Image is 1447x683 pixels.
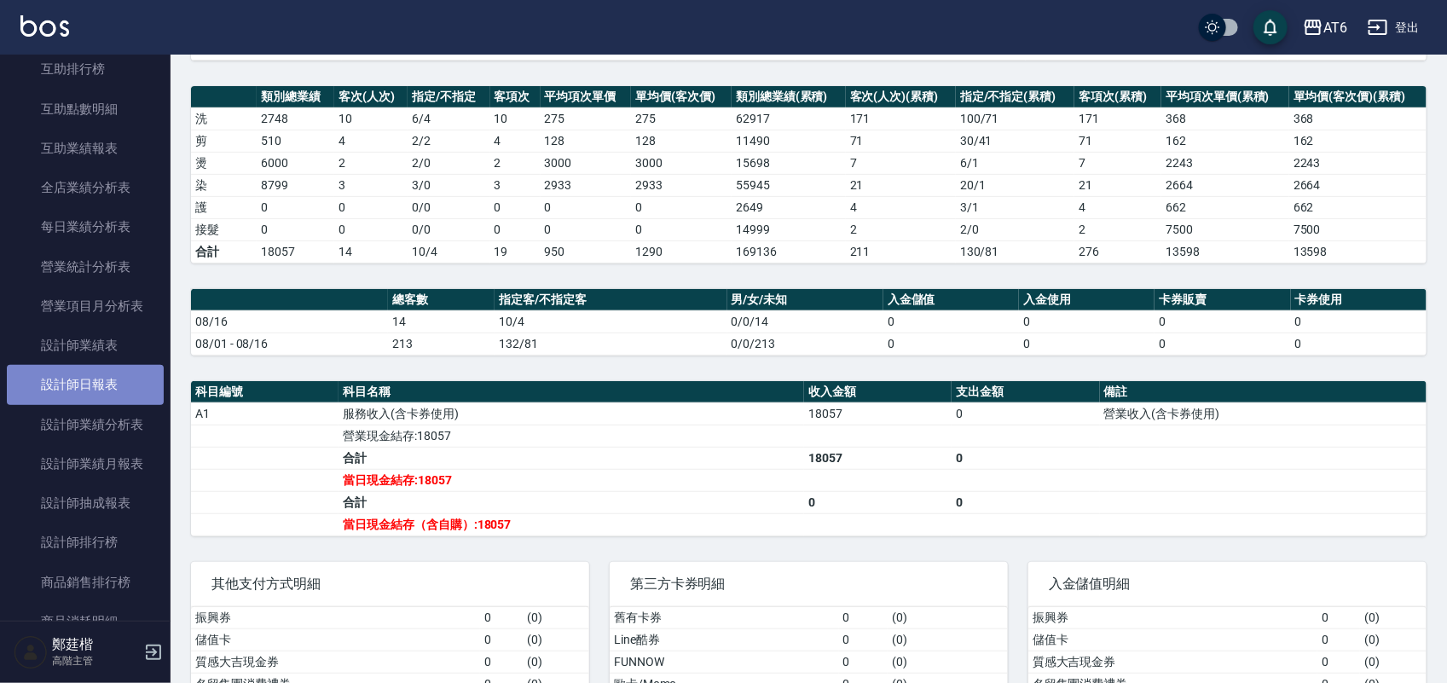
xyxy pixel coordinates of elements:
[1360,607,1427,629] td: ( 0 )
[1074,240,1161,263] td: 276
[334,86,408,108] th: 客次(人次)
[1360,628,1427,651] td: ( 0 )
[408,240,489,263] td: 10/4
[14,635,48,669] img: Person
[727,333,883,355] td: 0/0/213
[1028,651,1317,673] td: 質感大吉現金券
[541,86,632,108] th: 平均項次單價
[952,402,1099,425] td: 0
[1253,10,1288,44] button: save
[257,86,334,108] th: 類別總業績
[1323,17,1347,38] div: AT6
[191,402,339,425] td: A1
[839,651,888,673] td: 0
[1161,218,1289,240] td: 7500
[804,402,952,425] td: 18057
[339,469,804,491] td: 當日現金結存:18057
[1161,130,1289,152] td: 162
[1289,152,1427,174] td: 2243
[490,240,541,263] td: 19
[1289,196,1427,218] td: 662
[610,628,839,651] td: Line酷券
[727,310,883,333] td: 0/0/14
[631,86,732,108] th: 單均價(客次價)
[1161,196,1289,218] td: 662
[956,86,1074,108] th: 指定/不指定(累積)
[631,240,732,263] td: 1290
[631,174,732,196] td: 2933
[7,247,164,287] a: 營業統計分析表
[732,196,846,218] td: 2649
[211,576,569,593] span: 其他支付方式明細
[1291,289,1427,311] th: 卡券使用
[631,196,732,218] td: 0
[846,130,956,152] td: 71
[1360,651,1427,673] td: ( 0 )
[952,491,1099,513] td: 0
[1161,107,1289,130] td: 368
[541,196,632,218] td: 0
[846,240,956,263] td: 211
[523,651,589,673] td: ( 0 )
[956,196,1074,218] td: 3 / 1
[191,130,257,152] td: 剪
[846,86,956,108] th: 客次(人次)(累積)
[956,130,1074,152] td: 30 / 41
[191,196,257,218] td: 護
[1155,310,1290,333] td: 0
[541,130,632,152] td: 128
[408,86,489,108] th: 指定/不指定
[839,628,888,651] td: 0
[191,381,1427,536] table: a dense table
[7,168,164,207] a: 全店業績分析表
[1074,107,1161,130] td: 171
[7,49,164,89] a: 互助排行榜
[883,289,1019,311] th: 入金儲值
[7,365,164,404] a: 設計師日報表
[1289,174,1427,196] td: 2664
[339,402,804,425] td: 服務收入(含卡券使用)
[610,607,839,629] td: 舊有卡券
[408,130,489,152] td: 2 / 2
[257,196,334,218] td: 0
[1317,651,1360,673] td: 0
[1019,289,1155,311] th: 入金使用
[1361,12,1427,43] button: 登出
[408,196,489,218] td: 0 / 0
[804,491,952,513] td: 0
[339,425,804,447] td: 營業現金結存:18057
[952,381,1099,403] th: 支出金額
[883,310,1019,333] td: 0
[7,523,164,562] a: 設計師排行榜
[490,174,541,196] td: 3
[888,607,1008,629] td: ( 0 )
[1291,310,1427,333] td: 0
[839,607,888,629] td: 0
[257,174,334,196] td: 8799
[388,310,495,333] td: 14
[334,130,408,152] td: 4
[523,607,589,629] td: ( 0 )
[7,563,164,602] a: 商品銷售排行榜
[630,576,987,593] span: 第三方卡券明細
[191,289,1427,356] table: a dense table
[1317,607,1360,629] td: 0
[1100,402,1427,425] td: 營業收入(含卡券使用)
[490,130,541,152] td: 4
[1028,607,1317,629] td: 振興券
[1019,310,1155,333] td: 0
[732,240,846,263] td: 169136
[1100,381,1427,403] th: 備註
[541,218,632,240] td: 0
[1074,130,1161,152] td: 71
[846,152,956,174] td: 7
[334,240,408,263] td: 14
[1289,107,1427,130] td: 368
[1296,10,1354,45] button: AT6
[1161,152,1289,174] td: 2243
[1155,289,1290,311] th: 卡券販賣
[257,130,334,152] td: 510
[257,152,334,174] td: 6000
[191,152,257,174] td: 燙
[490,152,541,174] td: 2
